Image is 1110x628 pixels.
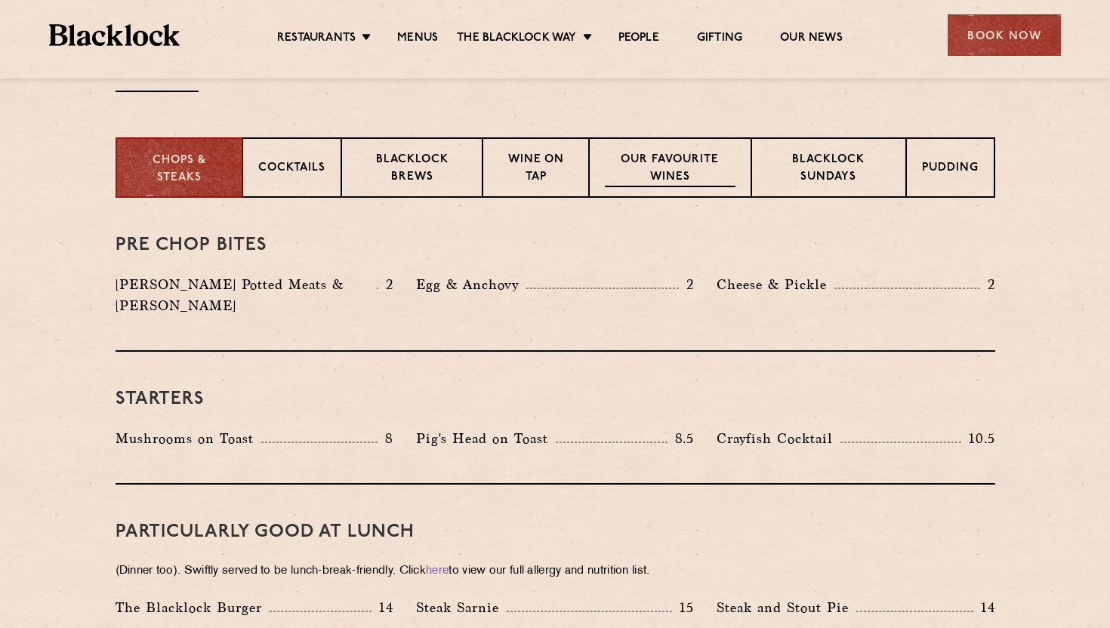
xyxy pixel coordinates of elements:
[357,152,467,187] p: Blacklock Brews
[717,428,840,449] p: Crayfish Cocktail
[416,597,507,618] p: Steak Sarnie
[457,31,576,48] a: The Blacklock Way
[767,152,890,187] p: Blacklock Sundays
[980,275,995,294] p: 2
[116,522,995,542] h3: PARTICULARLY GOOD AT LUNCH
[49,24,180,46] img: BL_Textured_Logo-footer-cropped.svg
[668,429,695,448] p: 8.5
[717,274,834,295] p: Cheese & Pickle
[697,31,742,48] a: Gifting
[116,235,995,255] h3: Pre Chop Bites
[780,31,843,48] a: Our News
[922,160,979,179] p: Pudding
[672,598,694,617] p: 15
[277,31,356,48] a: Restaurants
[372,598,393,617] p: 14
[416,274,526,295] p: Egg & Anchovy
[116,274,377,316] p: [PERSON_NAME] Potted Meats & [PERSON_NAME]
[717,597,856,618] p: Steak and Stout Pie
[116,389,995,409] h3: Starters
[948,14,1061,56] div: Book Now
[961,429,994,448] p: 10.5
[378,275,393,294] p: 2
[618,31,659,48] a: People
[679,275,694,294] p: 2
[973,598,995,617] p: 14
[258,160,325,179] p: Cocktails
[416,428,556,449] p: Pig's Head on Toast
[426,565,449,577] a: here
[116,428,261,449] p: Mushrooms on Toast
[116,561,995,582] p: (Dinner too). Swiftly served to be lunch-break-friendly. Click to view our full allergy and nutri...
[397,31,438,48] a: Menus
[132,152,227,186] p: Chops & Steaks
[378,429,393,448] p: 8
[498,152,572,187] p: Wine on Tap
[605,152,735,187] p: Our favourite wines
[116,597,270,618] p: The Blacklock Burger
